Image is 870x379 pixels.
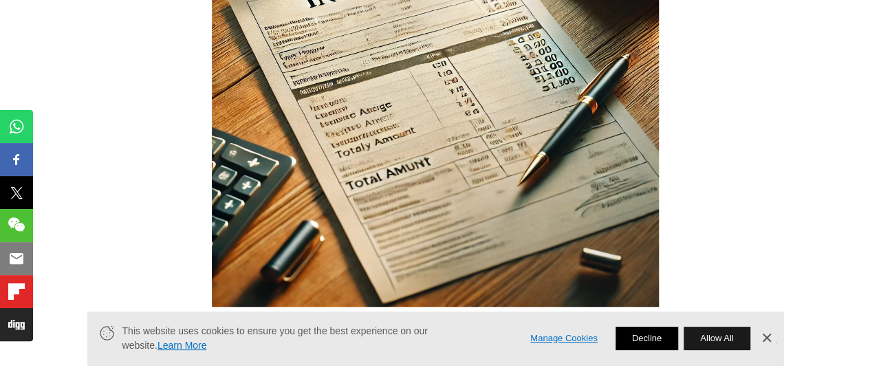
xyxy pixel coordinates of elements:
[616,327,678,350] button: Decline
[157,340,207,351] a: Learn More
[98,324,116,341] svg: Cookie Icon
[530,332,598,346] a: Manage Cookies
[122,324,512,353] span: This website uses cookies to ensure you get the best experience on our website.
[684,327,750,350] button: Allow All
[756,328,776,349] a: Dismiss Banner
